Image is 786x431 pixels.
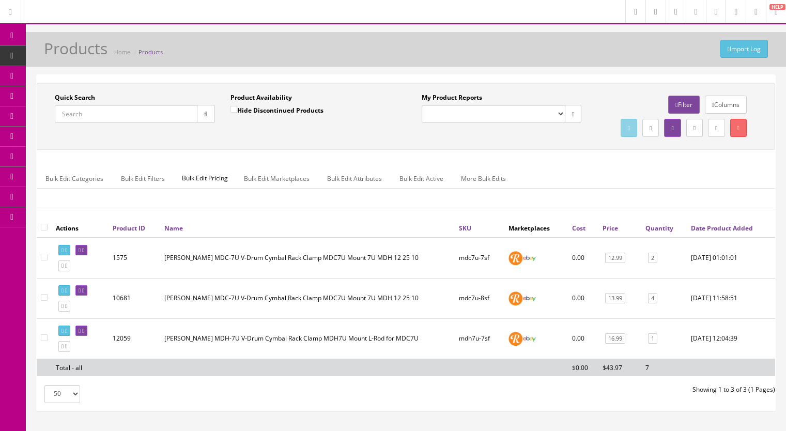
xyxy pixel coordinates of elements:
[55,105,197,123] input: Search
[568,359,598,376] td: $0.00
[668,96,699,114] a: Filter
[605,293,625,304] a: 13.99
[138,48,163,56] a: Products
[605,333,625,344] a: 16.99
[605,253,625,264] a: 12.99
[391,168,452,189] a: Bulk Edit Active
[691,224,753,233] a: Date Product Added
[160,238,455,279] td: Roland MDC-7U V-Drum Cymbal Rack Clamp MDC7U Mount 7U MDH 12 25 10
[720,40,768,58] a: Import Log
[109,238,160,279] td: 1575
[236,168,318,189] a: Bulk Edit Marketplaces
[572,224,585,233] a: Cost
[319,168,390,189] a: Bulk Edit Attributes
[37,168,112,189] a: Bulk Edit Categories
[160,318,455,359] td: Roland MDH-7U V-Drum Cymbal Rack Clamp MDH7U Mount L-Rod for MDC7U
[508,291,522,305] img: reverb
[568,238,598,279] td: 0.00
[453,168,514,189] a: More Bulk Edits
[230,105,323,115] label: Hide Discontinued Products
[52,359,109,376] td: Total - all
[598,359,641,376] td: $43.97
[455,278,504,318] td: mdc7u-8sf
[55,93,95,102] label: Quick Search
[522,291,536,305] img: ebay
[522,251,536,265] img: ebay
[422,93,482,102] label: My Product Reports
[52,219,109,237] th: Actions
[508,251,522,265] img: reverb
[164,224,183,233] a: Name
[687,278,775,318] td: 2024-05-20 11:58:51
[455,318,504,359] td: mdh7u-7sf
[113,168,173,189] a: Bulk Edit Filters
[459,224,471,233] a: SKU
[687,318,775,359] td: 2025-08-05 12:04:39
[109,318,160,359] td: 12059
[687,238,775,279] td: 2020-01-01 01:01:01
[113,224,145,233] a: Product ID
[160,278,455,318] td: Roland MDC-7U V-Drum Cymbal Rack Clamp MDC7U Mount 7U MDH 12 25 10
[44,40,107,57] h1: Products
[648,253,657,264] a: 2
[645,224,673,233] a: Quantity
[648,293,657,304] a: 4
[568,278,598,318] td: 0.00
[648,333,657,344] a: 1
[508,332,522,346] img: reverb
[230,93,292,102] label: Product Availability
[455,238,504,279] td: mdc7u-7sf
[641,359,687,376] td: 7
[230,106,237,113] input: Hide Discontinued Products
[568,318,598,359] td: 0.00
[109,278,160,318] td: 10681
[174,168,236,188] span: Bulk Edit Pricing
[504,219,568,237] th: Marketplaces
[406,385,783,394] div: Showing 1 to 3 of 3 (1 Pages)
[522,332,536,346] img: ebay
[603,224,618,233] a: Price
[705,96,747,114] a: Columns
[114,48,130,56] a: Home
[769,4,785,10] span: HELP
